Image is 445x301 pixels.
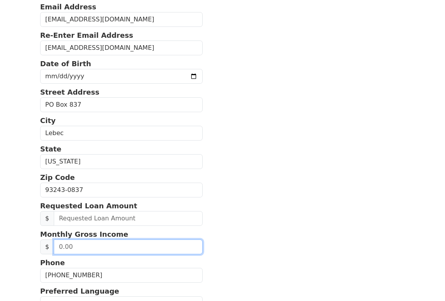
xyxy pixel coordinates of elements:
strong: Date of Birth [40,60,91,68]
strong: Preferred Language [40,287,119,295]
p: Monthly Gross Income [40,229,203,239]
strong: City [40,116,56,125]
input: Re-Enter Email Address [40,40,203,55]
span: $ [40,239,54,254]
input: Email Address [40,12,203,27]
input: Requested Loan Amount [54,211,203,226]
input: Street Address [40,97,203,112]
strong: Phone [40,259,65,267]
strong: State [40,145,62,153]
input: City [40,126,203,141]
strong: Street Address [40,88,99,96]
strong: Re-Enter Email Address [40,31,133,39]
strong: Requested Loan Amount [40,202,137,210]
span: $ [40,211,54,226]
input: Phone [40,268,203,283]
input: Zip Code [40,183,203,197]
input: 0.00 [54,239,203,254]
strong: Email Address [40,3,96,11]
strong: Zip Code [40,173,75,181]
